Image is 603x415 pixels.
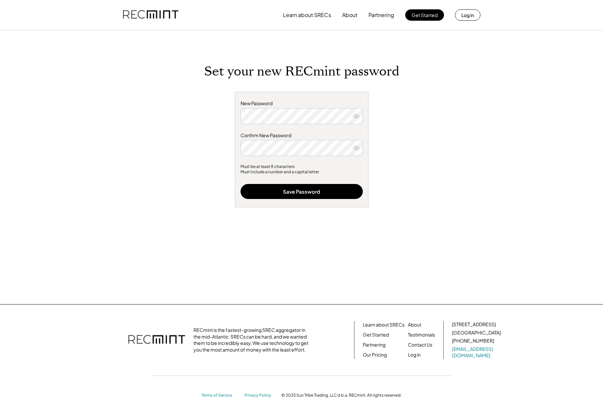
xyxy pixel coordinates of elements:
button: Learn about SRECs [283,8,331,22]
a: [EMAIL_ADDRESS][DOMAIN_NAME] [452,346,502,359]
a: Learn about SRECs [363,322,405,328]
div: [PHONE_NUMBER] [452,338,494,344]
img: recmint-logotype%403x.png [123,4,178,26]
a: Testimonials [408,332,435,338]
a: Partnering [363,342,386,348]
button: Partnering [368,8,394,22]
div: Confirm New Password [241,132,363,139]
a: Get Started [363,332,389,338]
button: About [342,8,357,22]
h1: Set your new RECmint password [204,64,399,81]
a: Terms of Service [201,393,238,398]
a: Our Pricing [363,352,387,358]
div: [STREET_ADDRESS] [452,321,496,328]
a: Privacy Policy [245,393,275,398]
button: Save Password [241,184,363,199]
button: Get Started [405,9,444,21]
div: Must be at least 8 characters Must include a number and a capital letter [241,164,363,176]
a: Log in [408,352,421,358]
div: New Password [241,100,363,107]
img: recmint-logotype%403x.png [128,328,185,352]
a: About [408,322,421,328]
a: Contact Us [408,342,432,348]
button: Log in [455,9,480,21]
div: [GEOGRAPHIC_DATA] [452,330,501,336]
div: © 2025 Sun Tribe Trading, LLC d.b.a. RECmint. All rights reserved. [281,393,402,398]
div: RECmint is the fastest-growing SREC aggregator in the mid-Atlantic. SRECs can be hard, and we wan... [193,327,312,353]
